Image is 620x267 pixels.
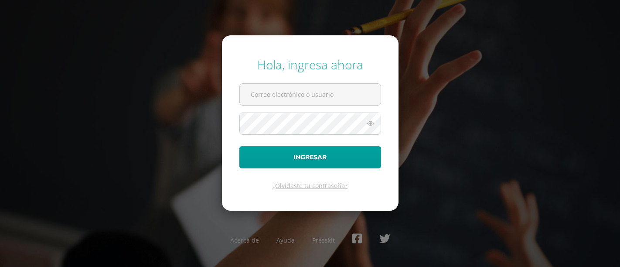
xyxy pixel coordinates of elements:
a: ¿Olvidaste tu contraseña? [273,181,347,190]
input: Correo electrónico o usuario [240,84,381,105]
div: Hola, ingresa ahora [239,56,381,73]
a: Acerca de [230,236,259,244]
button: Ingresar [239,146,381,168]
a: Ayuda [276,236,295,244]
a: Presskit [312,236,335,244]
